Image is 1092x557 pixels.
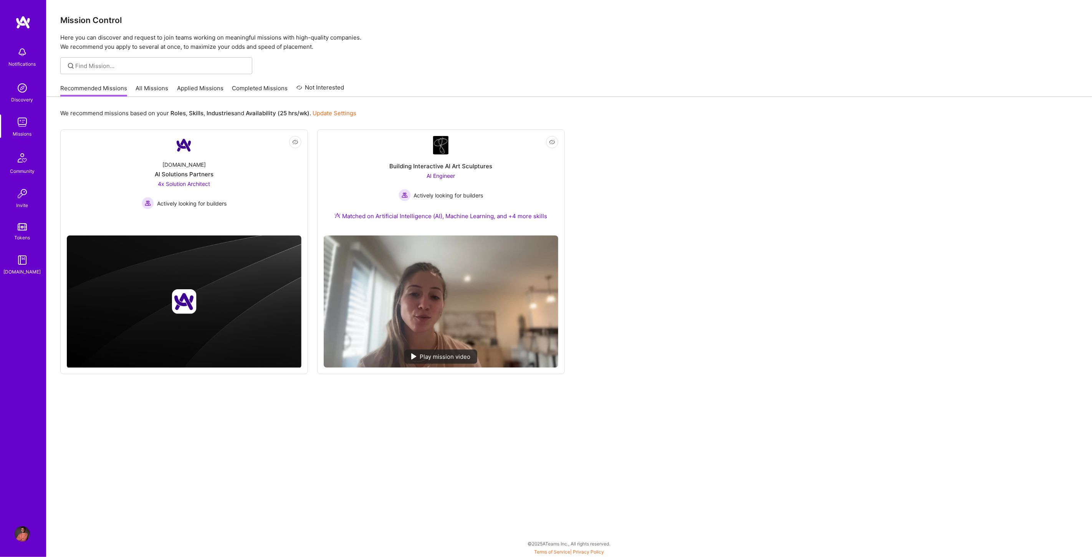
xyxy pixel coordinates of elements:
b: Industries [207,109,234,117]
img: Company Logo [175,136,193,154]
a: Recommended Missions [60,84,127,97]
h3: Mission Control [60,15,1078,25]
div: AI Solutions Partners [155,170,213,178]
span: 4x Solution Architect [158,181,210,187]
a: All Missions [136,84,169,97]
b: Availability (25 hrs/wk) [246,109,309,117]
img: bell [15,45,30,60]
span: Actively looking for builders [414,191,483,199]
img: tokens [18,223,27,230]
img: Actively looking for builders [142,197,154,209]
b: Skills [189,109,204,117]
div: Invite [17,201,28,209]
img: Company Logo [433,136,448,154]
a: Company LogoBuilding Interactive AI Art SculpturesAI Engineer Actively looking for buildersActive... [324,136,558,229]
img: guide book [15,252,30,268]
div: [DOMAIN_NAME] [162,161,206,169]
a: Completed Missions [232,84,288,97]
div: Tokens [15,234,30,242]
a: Company Logo[DOMAIN_NAME]AI Solutions Partners4x Solution Architect Actively looking for builders... [67,136,301,229]
div: Matched on Artificial Intelligence (AI), Machine Learning, and +4 more skills [334,212,548,220]
div: Missions [13,130,32,138]
span: Actively looking for builders [157,199,227,207]
img: Invite [15,186,30,201]
img: User Avatar [15,526,30,542]
div: Building Interactive AI Art Sculptures [389,162,492,170]
div: [DOMAIN_NAME] [4,268,41,276]
p: Here you can discover and request to join teams working on meaningful missions with high-quality ... [60,33,1078,51]
img: logo [15,15,31,29]
div: Discovery [12,96,33,104]
i: icon EyeClosed [549,139,555,145]
i: icon SearchGrey [66,61,75,70]
img: cover [67,235,301,368]
b: Roles [170,109,186,117]
a: Privacy Policy [573,549,604,555]
span: AI Engineer [427,172,455,179]
img: No Mission [324,235,558,368]
i: icon EyeClosed [292,139,298,145]
a: User Avatar [13,526,32,542]
a: Update Settings [313,109,356,117]
img: teamwork [15,114,30,130]
p: We recommend missions based on your , , and . [60,109,356,117]
span: | [534,549,604,555]
img: Company logo [172,289,196,314]
img: Actively looking for builders [399,189,411,201]
div: Notifications [9,60,36,68]
div: Play mission video [404,350,477,364]
a: Not Interested [296,83,344,97]
img: Ateam Purple Icon [334,212,341,219]
img: discovery [15,80,30,96]
div: Community [10,167,35,175]
div: © 2025 ATeams Inc., All rights reserved. [46,534,1092,553]
img: Community [13,149,31,167]
input: Find Mission... [76,62,247,70]
a: Applied Missions [177,84,223,97]
img: play [411,353,417,360]
a: Terms of Service [534,549,570,555]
